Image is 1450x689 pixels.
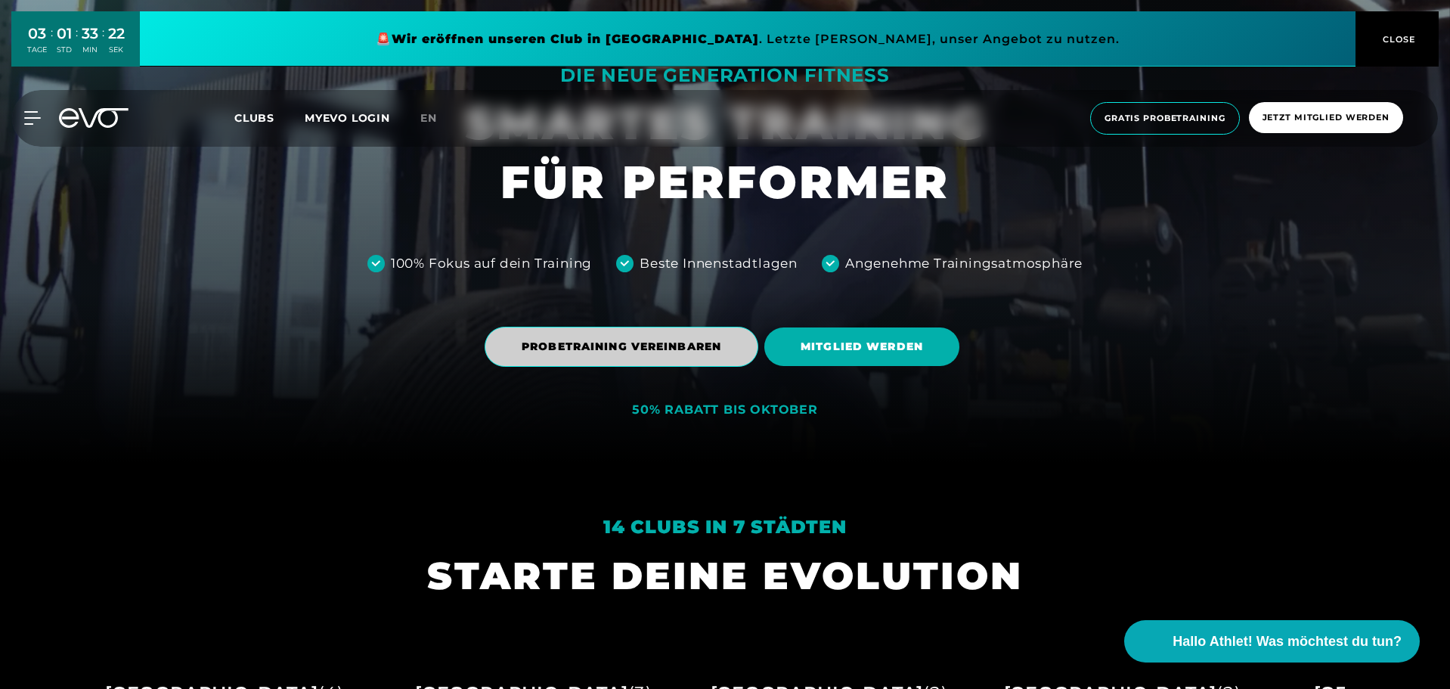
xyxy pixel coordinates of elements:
div: : [51,24,53,64]
div: : [76,24,78,64]
div: 100% Fokus auf dein Training [391,254,592,274]
button: Hallo Athlet! Was möchtest du tun? [1124,620,1420,663]
div: Beste Innenstadtlagen [640,254,798,274]
div: 50% RABATT BIS OKTOBER [632,402,818,418]
span: Clubs [234,111,274,125]
a: MYEVO LOGIN [305,111,390,125]
div: 03 [27,23,47,45]
a: PROBETRAINING VEREINBAREN [485,315,764,378]
button: CLOSE [1356,11,1439,67]
span: en [420,111,437,125]
a: MITGLIED WERDEN [764,316,965,377]
span: PROBETRAINING VEREINBAREN [522,339,721,355]
div: SEK [108,45,125,55]
div: 22 [108,23,125,45]
span: Gratis Probetraining [1105,112,1225,125]
div: : [102,24,104,64]
h1: STARTE DEINE EVOLUTION [427,551,1023,601]
div: 33 [82,23,98,45]
span: Hallo Athlet! Was möchtest du tun? [1173,632,1402,652]
a: Jetzt Mitglied werden [1244,102,1408,135]
a: Clubs [234,110,305,125]
span: Jetzt Mitglied werden [1263,111,1390,124]
a: en [420,110,455,127]
a: Gratis Probetraining [1086,102,1244,135]
span: CLOSE [1379,33,1416,46]
div: MIN [82,45,98,55]
div: STD [57,45,72,55]
div: 01 [57,23,72,45]
span: MITGLIED WERDEN [801,339,923,355]
div: TAGE [27,45,47,55]
em: 14 Clubs in 7 Städten [603,516,847,538]
div: Angenehme Trainingsatmosphäre [845,254,1083,274]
